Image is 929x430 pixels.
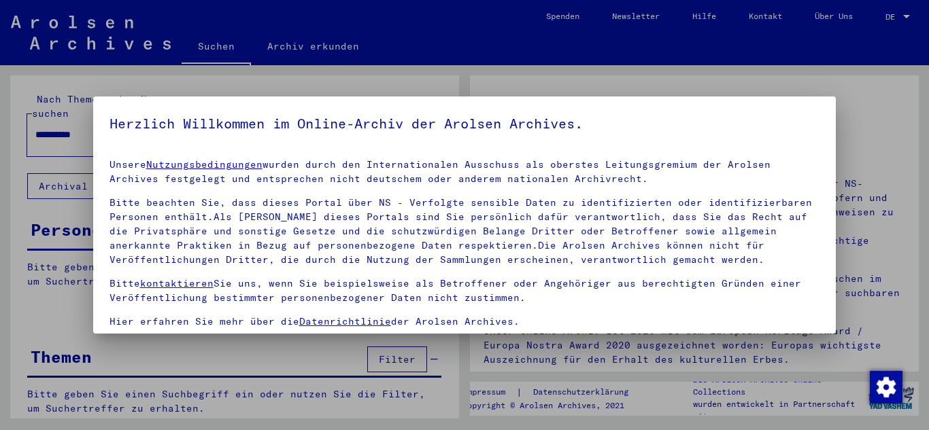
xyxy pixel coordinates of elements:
img: Zustimmung ändern [870,371,902,404]
h5: Herzlich Willkommen im Online-Archiv der Arolsen Archives. [109,113,820,135]
a: Datenrichtlinie [299,315,391,327]
a: Nutzungsbedingungen [146,158,263,171]
p: Hier erfahren Sie mehr über die der Arolsen Archives. [109,315,820,329]
p: Bitte beachten Sie, dass dieses Portal über NS - Verfolgte sensible Daten zu identifizierten oder... [109,196,820,267]
a: kontaktieren [140,277,214,289]
p: Bitte Sie uns, wenn Sie beispielsweise als Betroffener oder Angehöriger aus berechtigten Gründen ... [109,276,820,305]
p: Unsere wurden durch den Internationalen Ausschuss als oberstes Leitungsgremium der Arolsen Archiv... [109,158,820,186]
